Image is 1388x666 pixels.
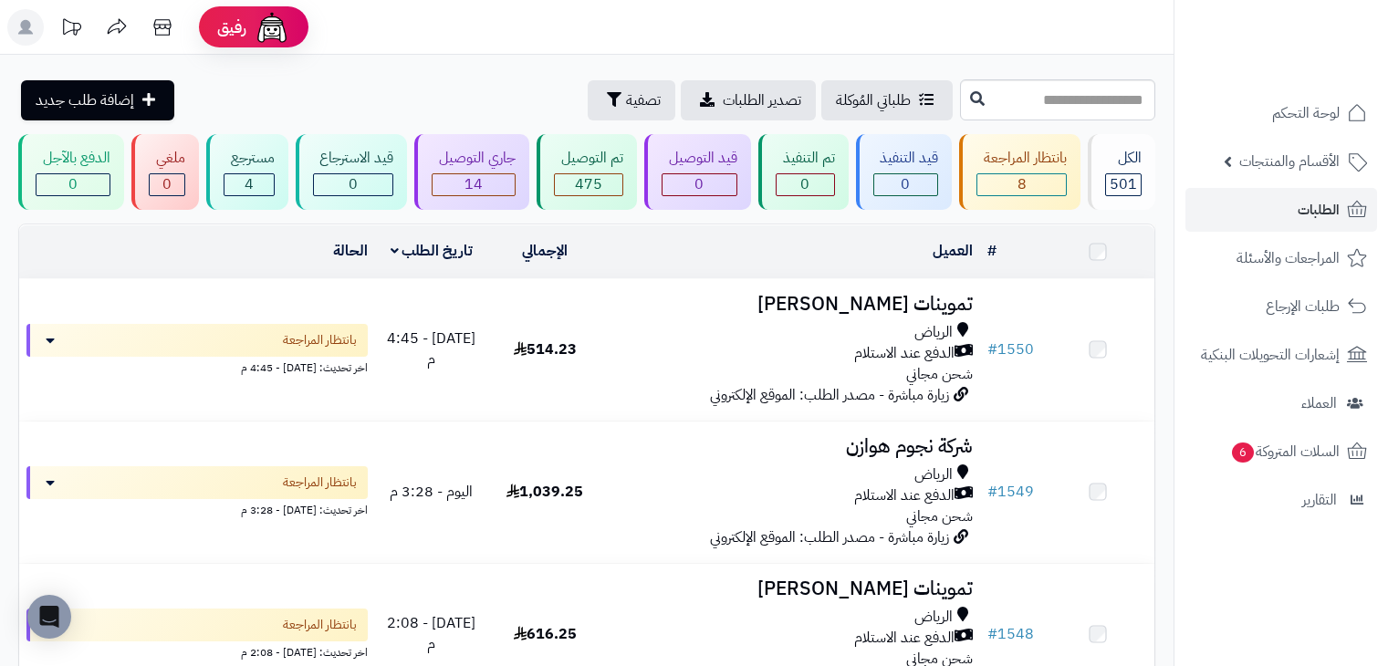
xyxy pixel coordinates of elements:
[777,174,834,195] div: 0
[1230,439,1340,464] span: السلات المتروكة
[68,173,78,195] span: 0
[506,481,583,503] span: 1,039.25
[609,578,972,599] h3: تموينات [PERSON_NAME]
[663,174,736,195] div: 0
[387,328,475,370] span: [DATE] - 4:45 م
[755,134,852,210] a: تم التنفيذ 0
[836,89,911,111] span: طلباتي المُوكلة
[411,134,533,210] a: جاري التوصيل 14
[26,357,368,376] div: اخر تحديث: [DATE] - 4:45 م
[854,628,955,649] span: الدفع عند الاستلام
[710,526,949,548] span: زيارة مباشرة - مصدر الطلب: الموقع الإلكتروني
[245,173,254,195] span: 4
[433,174,515,195] div: 14
[1185,285,1377,328] a: طلبات الإرجاع
[203,134,292,210] a: مسترجع 4
[852,134,956,210] a: قيد التنفيذ 0
[1272,100,1340,126] span: لوحة التحكم
[149,148,185,169] div: ملغي
[48,9,94,50] a: تحديثات المنصة
[150,174,184,195] div: 0
[1018,173,1027,195] span: 8
[641,134,755,210] a: قيد التوصيل 0
[554,148,623,169] div: تم التوصيل
[27,595,71,639] div: Open Intercom Messenger
[555,174,622,195] div: 475
[21,80,174,120] a: إضافة طلب جديد
[292,134,412,210] a: قيد الاسترجاع 0
[987,338,997,360] span: #
[1105,148,1142,169] div: الكل
[1185,430,1377,473] a: السلات المتروكة6
[800,173,809,195] span: 0
[1264,36,1371,75] img: logo-2.png
[224,174,274,195] div: 4
[1239,149,1340,174] span: الأقسام والمنتجات
[15,134,128,210] a: الدفع بالآجل 0
[349,173,358,195] span: 0
[575,173,602,195] span: 475
[333,240,368,262] a: الحالة
[514,338,577,360] span: 514.23
[987,481,997,503] span: #
[914,607,953,628] span: الرياض
[987,481,1034,503] a: #1549
[1185,381,1377,425] a: العملاء
[391,240,474,262] a: تاريخ الطلب
[681,80,816,120] a: تصدير الطلبات
[662,148,737,169] div: قيد التوصيل
[776,148,835,169] div: تم التنفيذ
[26,499,368,518] div: اخر تحديث: [DATE] - 3:28 م
[128,134,203,210] a: ملغي 0
[906,505,973,527] span: شحن مجاني
[283,331,357,349] span: بانتظار المراجعة
[1237,245,1340,271] span: المراجعات والأسئلة
[1231,442,1254,463] span: 6
[1185,91,1377,135] a: لوحة التحكم
[874,174,938,195] div: 0
[873,148,939,169] div: قيد التنفيذ
[977,174,1066,195] div: 8
[854,343,955,364] span: الدفع عند الاستلام
[609,294,972,315] h3: تموينات [PERSON_NAME]
[1185,478,1377,522] a: التقارير
[36,89,134,111] span: إضافة طلب جديد
[1084,134,1159,210] a: الكل501
[254,9,290,46] img: ai-face.png
[854,485,955,506] span: الدفع عند الاستلام
[1185,333,1377,377] a: إشعارات التحويلات البنكية
[1110,173,1137,195] span: 501
[987,338,1034,360] a: #1550
[387,612,475,655] span: [DATE] - 2:08 م
[162,173,172,195] span: 0
[514,623,577,645] span: 616.25
[313,148,394,169] div: قيد الاسترجاع
[914,464,953,485] span: الرياض
[1302,487,1337,513] span: التقارير
[626,89,661,111] span: تصفية
[914,322,953,343] span: الرياض
[464,173,483,195] span: 14
[1201,342,1340,368] span: إشعارات التحويلات البنكية
[1266,294,1340,319] span: طلبات الإرجاع
[283,616,357,634] span: بانتظار المراجعة
[1298,197,1340,223] span: الطلبات
[36,148,110,169] div: الدفع بالآجل
[987,623,1034,645] a: #1548
[710,384,949,406] span: زيارة مباشرة - مصدر الطلب: الموقع الإلكتروني
[987,623,997,645] span: #
[694,173,704,195] span: 0
[37,174,110,195] div: 0
[522,240,568,262] a: الإجمالي
[1301,390,1337,416] span: العملاء
[1185,188,1377,232] a: الطلبات
[26,641,368,661] div: اخر تحديث: [DATE] - 2:08 م
[901,173,910,195] span: 0
[533,134,641,210] a: تم التوصيل 475
[955,134,1084,210] a: بانتظار المراجعة 8
[314,174,393,195] div: 0
[283,473,357,492] span: بانتظار المراجعة
[217,16,246,38] span: رفيق
[588,80,675,120] button: تصفية
[723,89,801,111] span: تصدير الطلبات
